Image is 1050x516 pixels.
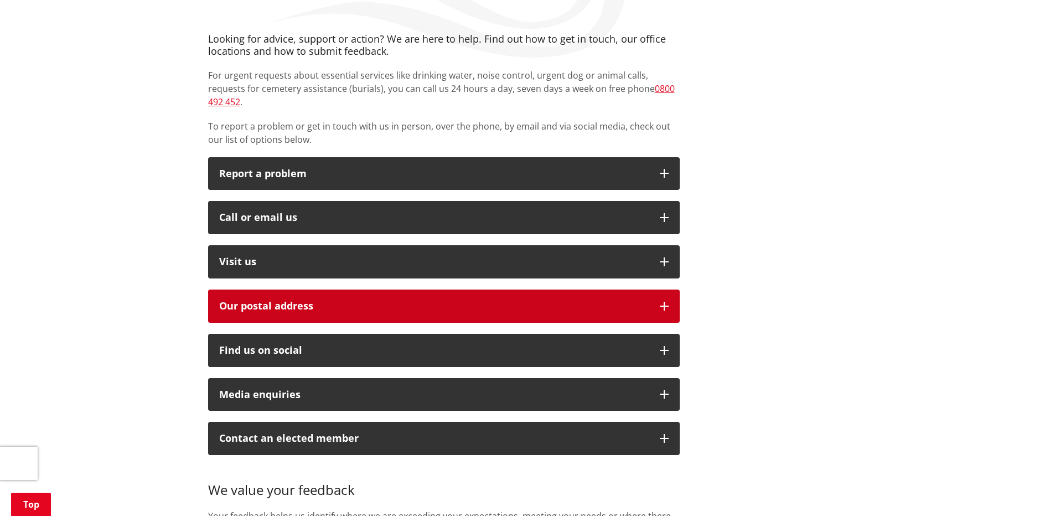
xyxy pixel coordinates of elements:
[219,301,649,312] h2: Our postal address
[219,212,649,223] div: Call or email us
[208,201,680,234] button: Call or email us
[208,69,680,109] p: For urgent requests about essential services like drinking water, noise control, urgent dog or an...
[208,157,680,190] button: Report a problem
[208,334,680,367] button: Find us on social
[219,433,649,444] p: Contact an elected member
[208,422,680,455] button: Contact an elected member
[219,345,649,356] div: Find us on social
[999,469,1039,509] iframe: Messenger Launcher
[208,245,680,278] button: Visit us
[208,82,675,108] a: 0800 492 452
[208,466,680,498] h3: We value your feedback
[219,168,649,179] p: Report a problem
[11,493,51,516] a: Top
[208,290,680,323] button: Our postal address
[208,378,680,411] button: Media enquiries
[219,256,649,267] p: Visit us
[208,33,680,57] h4: Looking for advice, support or action? We are here to help. Find out how to get in touch, our off...
[208,120,680,146] p: To report a problem or get in touch with us in person, over the phone, by email and via social me...
[219,389,649,400] div: Media enquiries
